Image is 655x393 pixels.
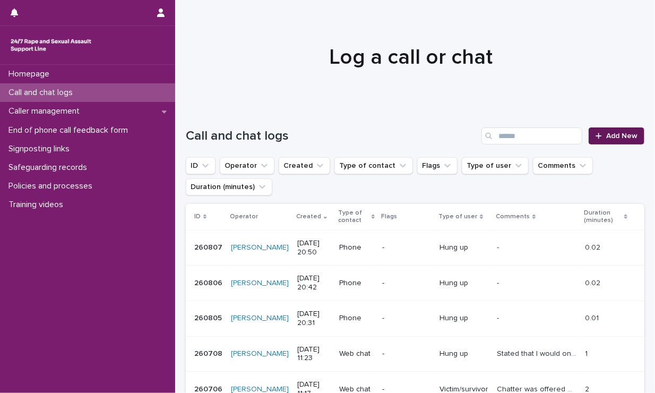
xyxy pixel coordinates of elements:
[194,241,225,252] p: 260807
[4,144,78,154] p: Signposting links
[186,178,272,195] button: Duration (minutes)
[439,349,488,358] p: Hung up
[339,243,374,252] p: Phone
[4,181,101,191] p: Policies and processes
[220,157,274,174] button: Operator
[497,277,501,288] p: -
[194,347,225,358] p: 260708
[382,279,431,288] p: -
[231,349,289,358] a: [PERSON_NAME]
[186,129,477,144] h1: Call and chat logs
[339,279,374,288] p: Phone
[231,314,289,323] a: [PERSON_NAME]
[4,69,58,79] p: Homepage
[584,207,621,227] p: Duration (minutes)
[334,157,413,174] button: Type of contact
[497,241,501,252] p: -
[533,157,593,174] button: Comments
[4,125,136,135] p: End of phone call feedback form
[297,310,331,328] p: [DATE] 20:31
[186,45,636,70] h1: Log a call or chat
[339,349,374,358] p: Web chat
[496,211,530,223] p: Comments
[186,157,216,174] button: ID
[231,279,289,288] a: [PERSON_NAME]
[297,239,331,257] p: [DATE] 20:50
[8,35,93,56] img: rhQMoQhaT3yELyF149Cw
[339,314,374,323] p: Phone
[186,230,644,266] tr: 260807260807 [PERSON_NAME] [DATE] 20:50Phone-Hung up-- 0.020.02
[439,243,488,252] p: Hung up
[585,312,601,323] p: 0.01
[438,211,477,223] p: Type of user
[297,274,331,292] p: [DATE] 20:42
[194,312,224,323] p: 260805
[417,157,458,174] button: Flags
[585,277,602,288] p: 0.02
[382,243,431,252] p: -
[589,127,644,144] a: Add New
[462,157,529,174] button: Type of user
[585,347,590,358] p: 1
[279,157,330,174] button: Created
[497,347,579,358] p: Stated that I would only be able to offer 20 minutes for the chat today due to shift end and the ...
[231,243,289,252] a: [PERSON_NAME]
[4,200,72,210] p: Training videos
[382,314,431,323] p: -
[194,277,225,288] p: 260806
[4,106,88,116] p: Caller management
[585,241,602,252] p: 0.02
[297,345,331,363] p: [DATE] 11:23
[439,314,488,323] p: Hung up
[4,163,96,173] p: Safeguarding records
[382,349,431,358] p: -
[296,211,321,223] p: Created
[4,88,81,98] p: Call and chat logs
[194,211,201,223] p: ID
[186,266,644,301] tr: 260806260806 [PERSON_NAME] [DATE] 20:42Phone-Hung up-- 0.020.02
[186,301,644,336] tr: 260805260805 [PERSON_NAME] [DATE] 20:31Phone-Hung up-- 0.010.01
[606,132,637,140] span: Add New
[338,207,369,227] p: Type of contact
[497,312,501,323] p: -
[186,336,644,372] tr: 260708260708 [PERSON_NAME] [DATE] 11:23Web chat-Hung upStated that I would only be able to offer ...
[381,211,397,223] p: Flags
[481,127,582,144] input: Search
[230,211,258,223] p: Operator
[439,279,488,288] p: Hung up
